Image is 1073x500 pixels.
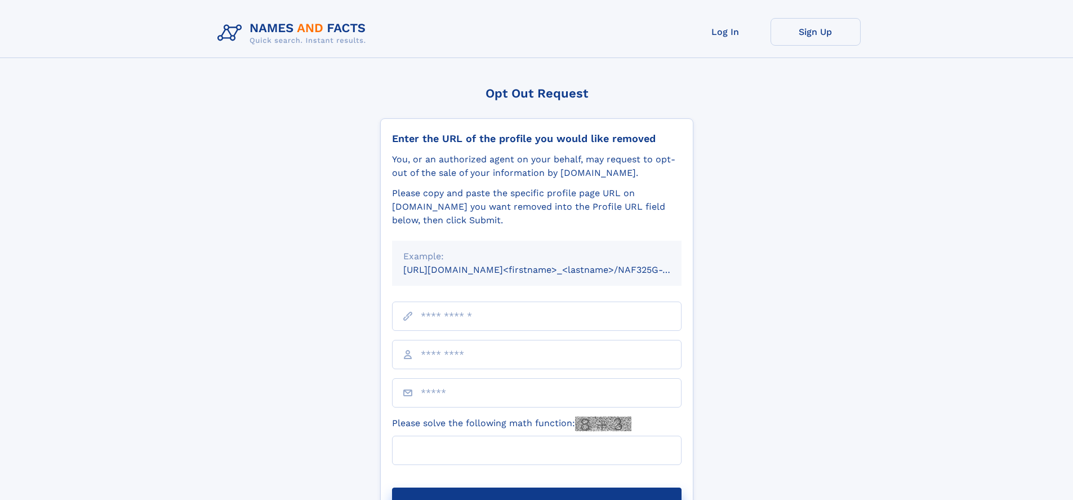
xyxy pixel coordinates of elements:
[392,187,682,227] div: Please copy and paste the specific profile page URL on [DOMAIN_NAME] you want removed into the Pr...
[392,153,682,180] div: You, or an authorized agent on your behalf, may request to opt-out of the sale of your informatio...
[380,86,693,100] div: Opt Out Request
[213,18,375,48] img: Logo Names and Facts
[680,18,771,46] a: Log In
[392,417,631,431] label: Please solve the following math function:
[403,264,703,275] small: [URL][DOMAIN_NAME]<firstname>_<lastname>/NAF325G-xxxxxxxx
[403,250,670,263] div: Example:
[771,18,861,46] a: Sign Up
[392,132,682,145] div: Enter the URL of the profile you would like removed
